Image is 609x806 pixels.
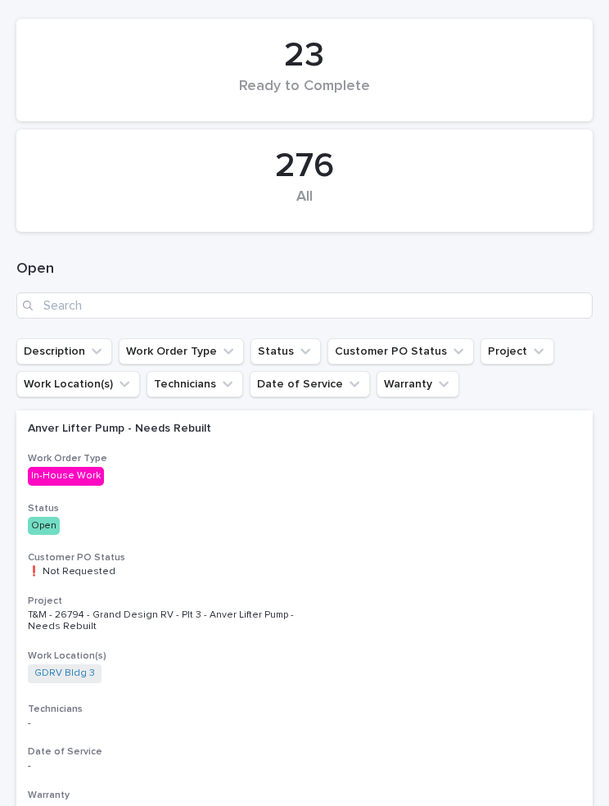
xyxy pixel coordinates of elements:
[28,789,581,802] h3: Warranty
[28,760,314,772] p: -
[28,609,314,633] p: T&M - 26794 - Grand Design RV - Plt 3 - Anver Lifter Pump - Needs Rebuilt
[377,371,459,397] button: Warranty
[16,371,140,397] button: Work Location(s)
[44,188,565,223] div: All
[147,371,243,397] button: Technicians
[28,650,581,663] h3: Work Location(s)
[250,371,370,397] button: Date of Service
[28,595,581,608] h3: Project
[28,703,581,716] h3: Technicians
[44,78,565,112] div: Ready to Complete
[119,338,244,365] button: Work Order Type
[16,292,593,319] input: Search
[28,718,314,729] p: -
[28,551,581,564] h3: Customer PO Status
[28,517,60,535] div: Open
[480,338,554,365] button: Project
[28,422,314,436] p: Anver Lifter Pump - Needs Rebuilt
[44,146,565,187] div: 276
[16,260,593,279] h1: Open
[16,338,112,365] button: Description
[250,338,321,365] button: Status
[327,338,474,365] button: Customer PO Status
[28,566,314,577] p: ❗ Not Requested
[28,452,581,465] h3: Work Order Type
[44,35,565,76] div: 23
[28,745,581,758] h3: Date of Service
[34,668,95,679] a: GDRV Bldg 3
[28,467,104,485] div: In-House Work
[28,502,581,515] h3: Status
